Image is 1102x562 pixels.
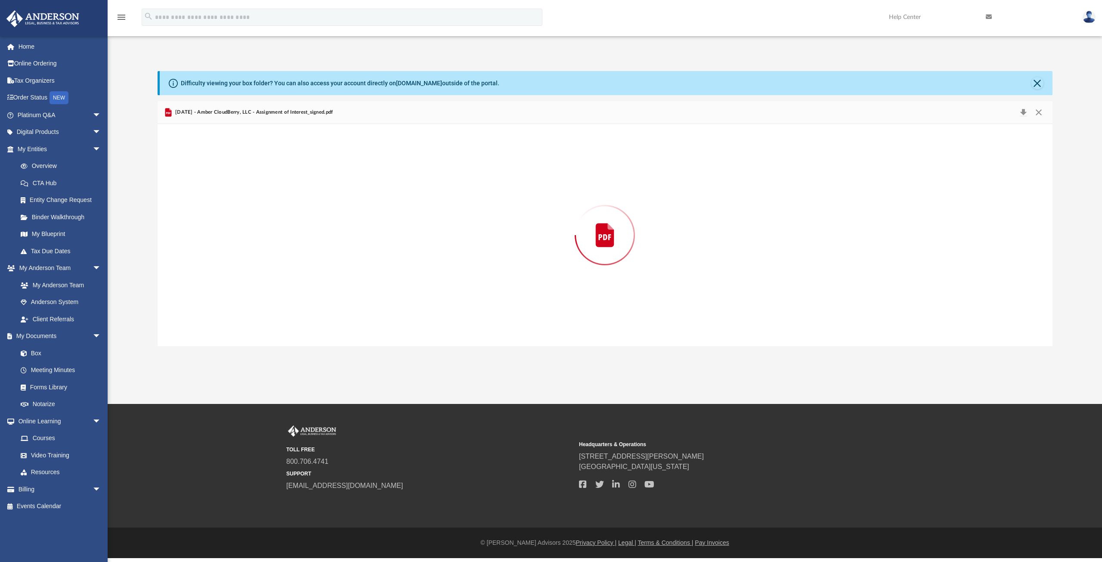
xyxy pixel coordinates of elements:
button: Close [1031,77,1043,89]
a: Video Training [12,447,105,464]
button: Download [1016,106,1031,118]
small: Headquarters & Operations [579,441,866,448]
a: My Entitiesarrow_drop_down [6,140,114,158]
a: Tax Organizers [6,72,114,89]
a: Overview [12,158,114,175]
a: Entity Change Request [12,192,114,209]
div: Difficulty viewing your box folder? You can also access your account directly on outside of the p... [181,79,499,88]
a: Resources [12,464,110,481]
a: My Anderson Teamarrow_drop_down [6,260,110,277]
a: Order StatusNEW [6,89,114,107]
a: Privacy Policy | [576,539,617,546]
a: Legal | [618,539,636,546]
a: Binder Walkthrough [12,208,114,226]
a: 800.706.4741 [286,458,328,465]
a: My Blueprint [12,226,110,243]
i: menu [116,12,127,22]
a: Meeting Minutes [12,362,110,379]
a: Client Referrals [12,310,110,328]
small: SUPPORT [286,470,573,478]
a: Notarize [12,396,110,413]
a: CTA Hub [12,174,114,192]
a: Terms & Conditions | [638,539,693,546]
a: Digital Productsarrow_drop_down [6,124,114,141]
a: Events Calendar [6,498,114,515]
div: © [PERSON_NAME] Advisors 2025 [108,538,1102,547]
span: arrow_drop_down [93,328,110,345]
img: Anderson Advisors Platinum Portal [4,10,82,27]
a: [EMAIL_ADDRESS][DOMAIN_NAME] [286,482,403,489]
div: Preview [158,101,1052,346]
a: Courses [12,430,110,447]
a: Online Ordering [6,55,114,72]
a: Platinum Q&Aarrow_drop_down [6,106,114,124]
a: Billingarrow_drop_down [6,481,114,498]
span: arrow_drop_down [93,140,110,158]
span: arrow_drop_down [93,481,110,498]
span: [DATE] - Amber CloudBerry, LLC - Assignment of Interest_signed.pdf [173,109,333,116]
button: Close [1031,106,1046,118]
span: arrow_drop_down [93,124,110,141]
a: Forms Library [12,379,105,396]
div: NEW [50,91,68,104]
small: TOLL FREE [286,446,573,453]
a: My Documentsarrow_drop_down [6,328,110,345]
a: Pay Invoices [695,539,729,546]
img: User Pic [1083,11,1096,23]
a: My Anderson Team [12,276,105,294]
a: Online Learningarrow_drop_down [6,413,110,430]
a: [GEOGRAPHIC_DATA][US_STATE] [579,463,689,470]
span: arrow_drop_down [93,260,110,277]
span: arrow_drop_down [93,413,110,430]
img: Anderson Advisors Platinum Portal [286,425,338,437]
a: Home [6,38,114,55]
i: search [144,12,153,21]
a: menu [116,16,127,22]
a: Box [12,345,105,362]
a: [DOMAIN_NAME] [396,80,442,87]
a: [STREET_ADDRESS][PERSON_NAME] [579,453,704,460]
span: arrow_drop_down [93,106,110,124]
a: Anderson System [12,294,110,311]
a: Tax Due Dates [12,242,114,260]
